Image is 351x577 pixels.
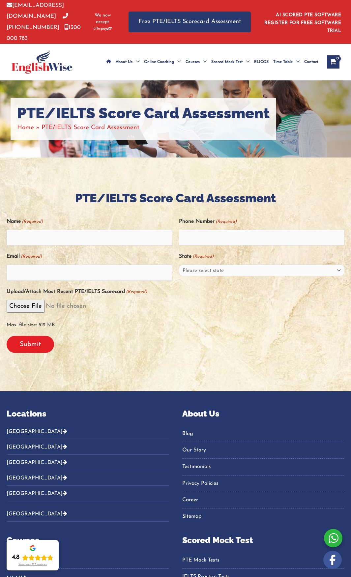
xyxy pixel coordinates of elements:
div: Rating: 4.8 out of 5 [12,554,53,562]
img: white-facebook.png [323,551,342,569]
button: [GEOGRAPHIC_DATA] [7,455,169,470]
span: We now accept [93,12,112,25]
span: Courses [186,50,200,73]
a: [EMAIL_ADDRESS][DOMAIN_NAME] [7,3,64,19]
a: Sitemap [182,511,345,522]
p: About Us [182,408,345,420]
a: [PHONE_NUMBER] [7,14,68,30]
span: Max. file size: 512 MB. [7,315,344,331]
h1: PTE/IELTS Score Card Assessment [17,104,270,122]
span: Contact [304,50,318,73]
span: Online Coaching [144,50,174,73]
a: Free PTE/IELTS Scorecard Assessment [129,12,251,32]
aside: Header Widget 1 [264,7,344,37]
button: [GEOGRAPHIC_DATA] [7,506,169,522]
a: Time TableMenu Toggle [271,50,302,73]
a: Career [182,495,345,505]
img: cropped-ew-logo [12,50,73,74]
span: PTE/IELTS Score Card Assessment [42,125,139,131]
a: CoursesMenu Toggle [183,50,209,73]
button: [GEOGRAPHIC_DATA] [7,470,169,486]
span: About Us [116,50,132,73]
a: PTE Mock Tests [182,555,345,566]
span: (Required) [192,251,214,262]
a: Privacy Policies [182,478,345,489]
span: Menu Toggle [293,50,300,73]
a: [GEOGRAPHIC_DATA] [7,491,67,496]
span: Time Table [273,50,293,73]
a: [GEOGRAPHIC_DATA] [7,511,67,517]
label: Upload/Attach Most Recent PTE/IELTS Scorecard [7,286,147,297]
div: 4.8 [12,554,19,562]
button: [GEOGRAPHIC_DATA] [7,439,169,455]
a: Contact [302,50,320,73]
span: (Required) [126,286,147,297]
nav: Site Navigation: Main Menu [104,50,320,73]
span: (Required) [215,216,237,227]
a: About UsMenu Toggle [113,50,142,73]
a: Scored Mock TestMenu Toggle [209,50,252,73]
p: Courses [7,534,169,547]
a: Testimonials [182,461,345,472]
span: Menu Toggle [243,50,249,73]
img: Afterpay-Logo [94,27,112,30]
button: [GEOGRAPHIC_DATA] [7,428,169,439]
button: [GEOGRAPHIC_DATA] [7,486,169,501]
aside: Footer Widget 2 [7,408,169,527]
label: Email [7,251,42,262]
a: 1300 000 783 [7,25,81,41]
aside: Footer Widget 3 [182,408,345,530]
span: Menu Toggle [200,50,207,73]
nav: Menu [7,555,169,569]
a: Home [17,125,34,131]
label: Phone Number [179,216,237,227]
span: ELICOS [254,50,269,73]
nav: Menu [182,428,345,522]
div: Read our 723 reviews [18,563,47,566]
h2: PTE/IELTS Score Card Assessment [7,190,344,206]
a: AI SCORED PTE SOFTWARE REGISTER FOR FREE SOFTWARE TRIAL [264,13,341,33]
span: (Required) [20,251,42,262]
a: Our Story [182,445,345,456]
a: ELICOS [252,50,271,73]
a: Blog [182,428,345,439]
a: Online CoachingMenu Toggle [142,50,183,73]
p: Locations [7,408,169,420]
a: PTE [7,555,169,566]
p: Scored Mock Test [182,534,345,547]
label: State [179,251,214,262]
a: View Shopping Cart, empty [327,55,339,69]
span: (Required) [21,216,43,227]
label: Name [7,216,43,227]
span: Menu Toggle [132,50,139,73]
span: Menu Toggle [174,50,181,73]
input: Submit [7,336,54,353]
nav: Breadcrumbs [17,122,270,133]
span: Scored Mock Test [211,50,243,73]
